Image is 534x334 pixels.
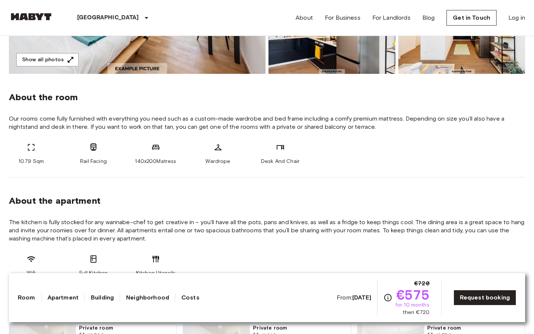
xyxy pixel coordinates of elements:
span: From: [337,294,371,302]
a: Get in Touch [446,10,497,26]
span: Wardrope [205,158,230,165]
span: Wifi [27,269,36,277]
span: Rail Facing [80,158,107,165]
span: 10.79 Sqm [19,158,44,165]
span: then €720 [403,309,429,316]
a: Log in [508,13,525,22]
span: The kitchen is fully stocked for any wannabe-chef to get creative in – you’ll have all the pots, ... [9,218,525,243]
a: For Landlords [372,13,411,22]
span: Private room [79,324,174,332]
svg: Check cost overview for full price breakdown. Please note that discounts apply to new joiners onl... [383,293,392,302]
span: Our rooms come fully furnished with everything you need such as a custom-made wardrobe and bed fr... [9,115,525,131]
span: for 10 months [395,301,429,309]
a: Building [91,293,114,302]
span: 140x200Matress [135,158,176,165]
span: Private room [253,324,347,332]
span: Kitchen Utensils [136,269,175,277]
span: Full Kitchen [79,269,108,277]
span: About the apartment [9,195,100,206]
b: [DATE] [352,294,371,301]
span: Private room [427,324,522,332]
p: [GEOGRAPHIC_DATA] [77,13,139,22]
span: Desk And Chair [261,158,300,165]
a: Request booking [454,290,516,305]
span: About the room [9,92,525,103]
a: Blog [422,13,435,22]
a: Neighborhood [126,293,169,302]
span: €720 [414,279,429,288]
a: For Business [325,13,360,22]
a: Room [18,293,35,302]
a: Apartment [47,293,79,302]
a: About [296,13,313,22]
span: €575 [396,288,429,301]
button: Show all photos [16,53,79,67]
a: Costs [181,293,200,302]
img: Habyt [9,13,53,20]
